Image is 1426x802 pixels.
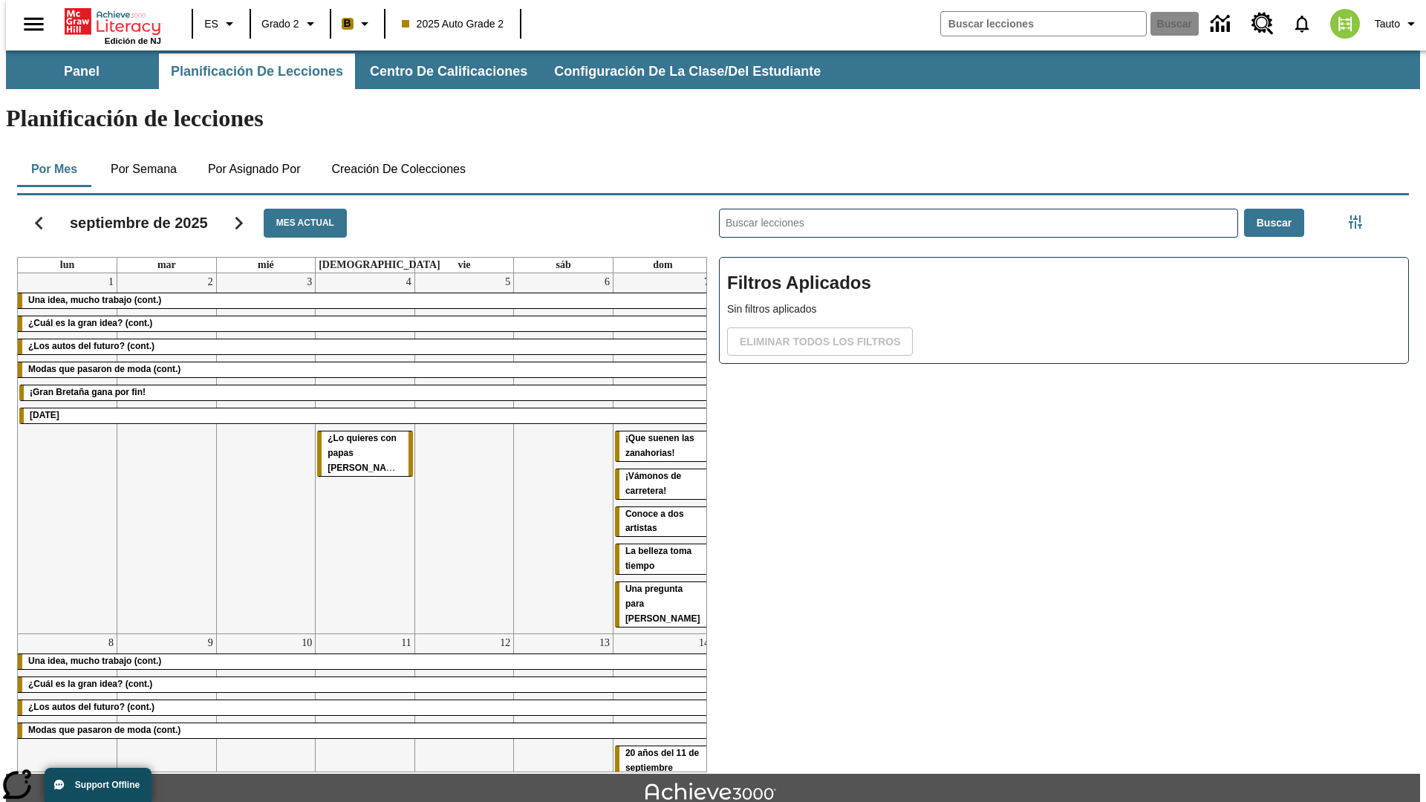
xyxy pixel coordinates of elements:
[316,258,443,273] a: jueves
[1243,4,1283,44] a: Centro de recursos, Se abrirá en una pestaña nueva.
[18,700,712,715] div: ¿Los autos del futuro? (cont.)
[105,36,161,45] span: Edición de NJ
[553,258,573,273] a: sábado
[502,273,513,291] a: 5 de septiembre de 2025
[18,362,712,377] div: Modas que pasaron de moda (cont.)
[20,204,58,242] button: Regresar
[28,725,180,735] span: Modas que pasaron de moda (cont.)
[707,189,1409,772] div: Buscar
[198,10,245,37] button: Lenguaje: ES, Selecciona un idioma
[328,433,408,473] span: ¿Lo quieres con papas fritas?
[117,273,217,633] td: 2 de septiembre de 2025
[18,273,117,633] td: 1 de septiembre de 2025
[615,582,711,627] div: Una pregunta para Joplin
[18,316,712,331] div: ¿Cuál es la gran idea? (cont.)
[497,634,513,652] a: 12 de septiembre de 2025
[19,385,711,400] div: ¡Gran Bretaña gana por fin!
[261,16,299,32] span: Grado 2
[615,507,711,537] div: Conoce a dos artistas
[625,433,694,458] span: ¡Que suenen las zanahorias!
[455,258,473,273] a: viernes
[398,634,414,652] a: 11 de septiembre de 2025
[205,273,216,291] a: 2 de septiembre de 2025
[299,634,315,652] a: 10 de septiembre de 2025
[615,469,711,499] div: ¡Vámonos de carretera!
[28,295,161,305] span: Una idea, mucho trabajo (cont.)
[12,2,56,46] button: Abrir el menú lateral
[403,273,414,291] a: 4 de septiembre de 2025
[196,151,313,187] button: Por asignado por
[264,209,347,238] button: Mes actual
[625,471,681,496] span: ¡Vámonos de carretera!
[596,634,613,652] a: 13 de septiembre de 2025
[316,273,415,633] td: 4 de septiembre de 2025
[727,265,1401,301] h2: Filtros Aplicados
[720,209,1237,237] input: Buscar lecciones
[319,151,478,187] button: Creación de colecciones
[625,748,699,773] span: 20 años del 11 de septiembre
[220,204,258,242] button: Seguir
[941,12,1146,36] input: Buscar campo
[216,273,316,633] td: 3 de septiembre de 2025
[625,584,700,624] span: Una pregunta para Joplin
[5,189,707,772] div: Calendario
[358,53,539,89] button: Centro de calificaciones
[304,273,315,291] a: 3 de septiembre de 2025
[344,14,351,33] span: B
[64,63,100,80] span: Panel
[696,634,712,652] a: 14 de septiembre de 2025
[30,387,146,397] span: ¡Gran Bretaña gana por fin!
[625,509,684,534] span: Conoce a dos artistas
[1375,16,1400,32] span: Tauto
[542,53,833,89] button: Configuración de la clase/del estudiante
[719,257,1409,364] div: Filtros Aplicados
[625,546,691,571] span: La belleza toma tiempo
[1369,10,1426,37] button: Perfil/Configuración
[171,63,343,80] span: Planificación de lecciones
[99,151,189,187] button: Por semana
[650,258,675,273] a: domingo
[514,273,613,633] td: 6 de septiembre de 2025
[17,151,91,187] button: Por mes
[1202,4,1243,45] a: Centro de información
[701,273,712,291] a: 7 de septiembre de 2025
[1330,9,1360,39] img: avatar image
[370,63,527,80] span: Centro de calificaciones
[6,50,1420,89] div: Subbarra de navegación
[727,301,1401,317] p: Sin filtros aplicados
[28,364,180,374] span: Modas que pasaron de moda (cont.)
[205,634,216,652] a: 9 de septiembre de 2025
[18,654,712,669] div: Una idea, mucho trabajo (cont.)
[28,318,152,328] span: ¿Cuál es la gran idea? (cont.)
[615,544,711,574] div: La belleza toma tiempo
[18,339,712,354] div: ¿Los autos del futuro? (cont.)
[65,5,161,45] div: Portada
[57,258,77,273] a: lunes
[159,53,355,89] button: Planificación de lecciones
[317,431,413,476] div: ¿Lo quieres con papas fritas?
[30,410,59,420] span: Día del Trabajo
[28,341,154,351] span: ¿Los autos del futuro? (cont.)
[28,702,154,712] span: ¿Los autos del futuro? (cont.)
[255,258,277,273] a: miércoles
[1321,4,1369,43] button: Escoja un nuevo avatar
[18,723,712,738] div: Modas que pasaron de moda (cont.)
[1244,209,1304,238] button: Buscar
[615,746,711,776] div: 20 años del 11 de septiembre
[336,10,380,37] button: Boost El color de la clase es anaranjado claro. Cambiar el color de la clase.
[19,408,711,423] div: Día del Trabajo
[18,293,712,308] div: Una idea, mucho trabajo (cont.)
[18,677,712,692] div: ¿Cuál es la gran idea? (cont.)
[75,780,140,790] span: Support Offline
[45,768,152,802] button: Support Offline
[402,16,504,32] span: 2025 Auto Grade 2
[615,431,711,461] div: ¡Que suenen las zanahorias!
[7,53,156,89] button: Panel
[105,273,117,291] a: 1 de septiembre de 2025
[255,10,325,37] button: Grado: Grado 2, Elige un grado
[6,53,834,89] div: Subbarra de navegación
[602,273,613,291] a: 6 de septiembre de 2025
[1283,4,1321,43] a: Notificaciones
[105,634,117,652] a: 8 de septiembre de 2025
[28,679,152,689] span: ¿Cuál es la gran idea? (cont.)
